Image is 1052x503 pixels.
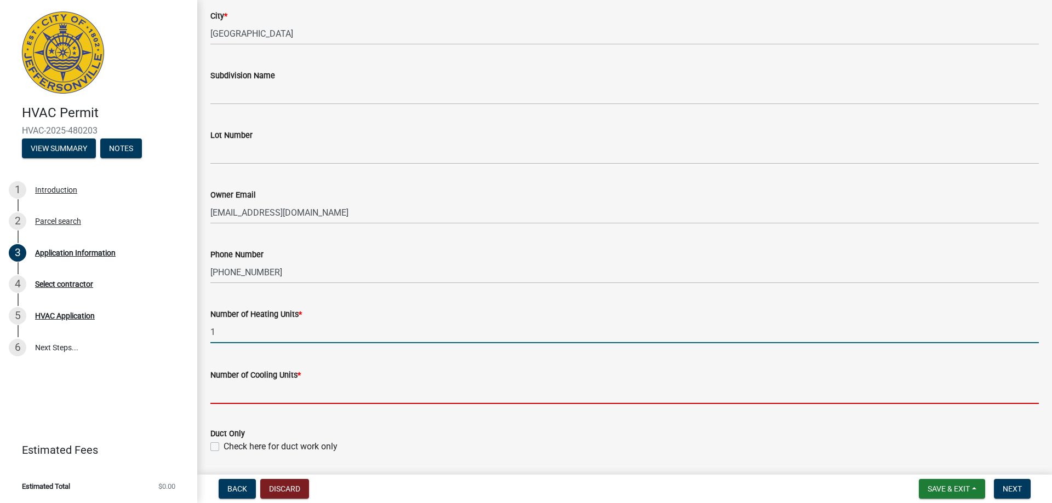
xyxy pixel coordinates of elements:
button: Back [219,479,256,499]
div: Application Information [35,249,116,257]
label: City [210,13,227,20]
h4: HVAC Permit [22,105,188,121]
div: 3 [9,244,26,262]
div: 1 [9,181,26,199]
span: $0.00 [158,483,175,490]
div: Parcel search [35,217,81,225]
span: HVAC-2025-480203 [22,125,175,136]
span: Back [227,484,247,493]
button: Discard [260,479,309,499]
span: Next [1003,484,1022,493]
a: Estimated Fees [9,439,180,461]
wm-modal-confirm: Notes [100,144,142,153]
label: Subdivision Name [210,72,275,80]
span: Estimated Total [22,483,70,490]
div: 4 [9,275,26,293]
div: 5 [9,307,26,325]
label: Number of Heating Units [210,311,302,319]
div: 2 [9,212,26,230]
label: Owner Email [210,192,256,199]
div: Select contractor [35,280,93,288]
div: HVAC Application [35,312,95,320]
label: Check here for duct work only [224,440,338,453]
div: 6 [9,339,26,356]
img: City of Jeffersonville, Indiana [22,11,104,94]
button: Next [994,479,1031,499]
span: Save & Exit [928,484,970,493]
button: Notes [100,138,142,158]
label: Duct Only [210,430,245,438]
div: Introduction [35,186,77,194]
label: Lot Number [210,132,253,140]
button: Save & Exit [919,479,985,499]
label: Number of Cooling Units [210,372,301,379]
button: View Summary [22,138,96,158]
wm-modal-confirm: Summary [22,144,96,153]
label: Phone Number [210,251,264,259]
